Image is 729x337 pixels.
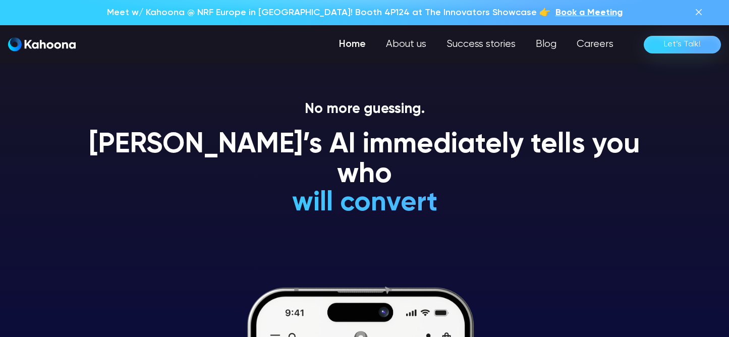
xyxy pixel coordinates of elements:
[555,8,623,17] span: Book a Meeting
[376,34,436,54] a: About us
[526,34,567,54] a: Blog
[664,36,701,52] div: Let’s Talk!
[644,36,721,53] a: Let’s Talk!
[329,34,376,54] a: Home
[567,34,624,54] a: Careers
[77,130,652,190] h1: [PERSON_NAME]’s AI immediately tells you who
[107,6,550,19] p: Meet w/ Kahoona @ NRF Europe in [GEOGRAPHIC_DATA]! Booth 4P124 at The Innovators Showcase 👉
[77,101,652,118] p: No more guessing.
[8,37,76,52] a: home
[555,6,623,19] a: Book a Meeting
[436,34,526,54] a: Success stories
[216,188,513,218] h1: will convert
[8,37,76,51] img: Kahoona logo white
